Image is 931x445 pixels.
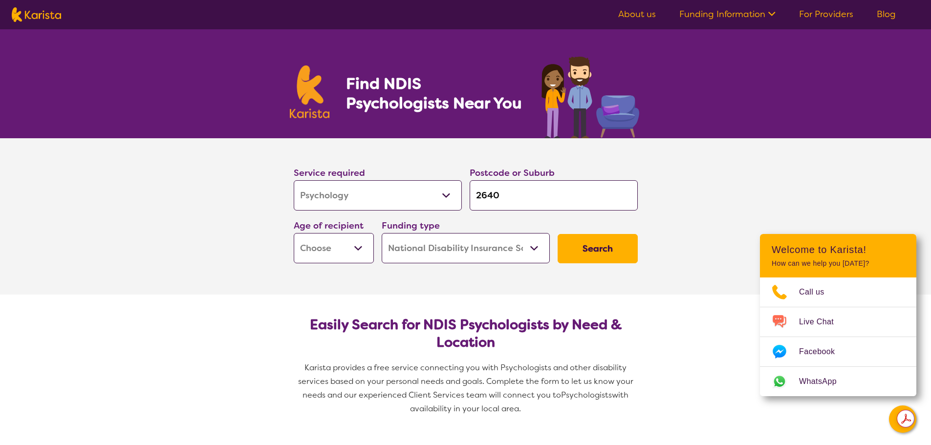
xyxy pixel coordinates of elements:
[799,285,836,299] span: Call us
[470,167,555,179] label: Postcode or Suburb
[877,8,896,20] a: Blog
[799,315,845,329] span: Live Chat
[470,180,638,211] input: Type
[760,234,916,396] div: Channel Menu
[772,244,905,255] h2: Welcome to Karista!
[799,374,848,389] span: WhatsApp
[760,277,916,396] ul: Choose channel
[538,53,642,138] img: psychology
[298,362,635,400] span: Karista provides a free service connecting you with Psychologists and other disability services b...
[679,8,776,20] a: Funding Information
[760,367,916,396] a: Web link opens in a new tab.
[346,74,527,113] h1: Find NDIS Psychologists Near You
[772,259,905,268] p: How can we help you [DATE]?
[302,316,630,351] h2: Easily Search for NDIS Psychologists by Need & Location
[12,7,61,22] img: Karista logo
[290,65,330,118] img: Karista logo
[799,8,853,20] a: For Providers
[889,405,916,433] button: Channel Menu
[294,167,365,179] label: Service required
[561,390,612,400] span: Psychologists
[618,8,656,20] a: About us
[558,234,638,263] button: Search
[799,344,846,359] span: Facebook
[294,220,364,232] label: Age of recipient
[382,220,440,232] label: Funding type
